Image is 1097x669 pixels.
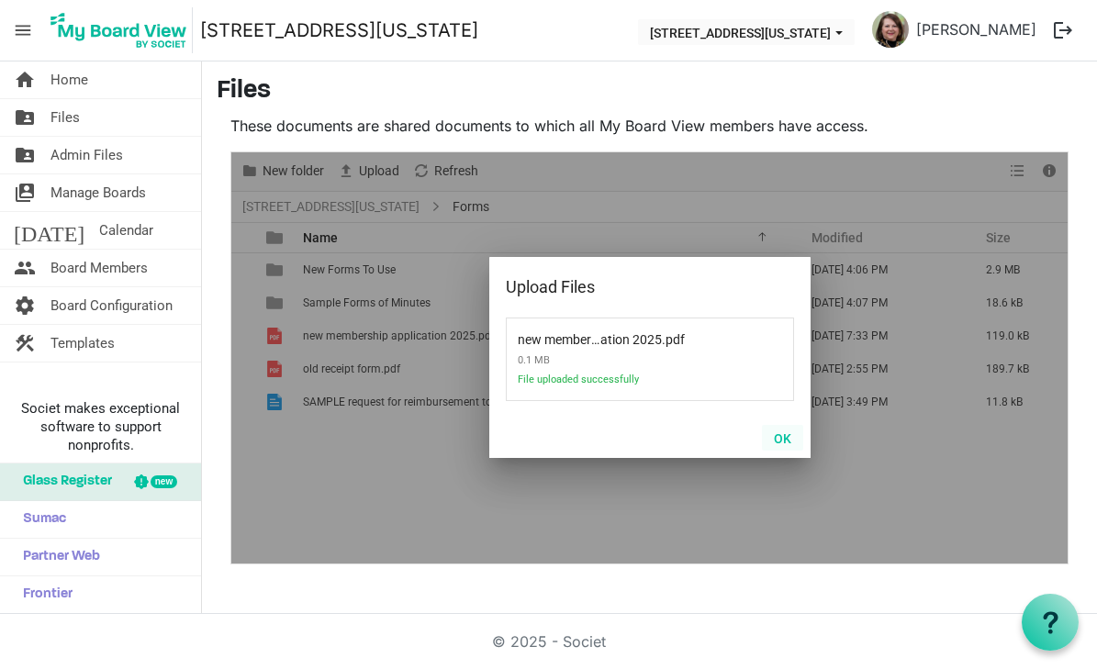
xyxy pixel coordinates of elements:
[14,287,36,324] span: settings
[8,399,193,454] span: Societ makes exceptional software to support nonprofits.
[50,174,146,211] span: Manage Boards
[872,11,909,48] img: J52A0qgz-QnGEDJvxvc7st0NtxDrXCKoDOPQZREw7aFqa1BfgfUuvwQg4bgL-jlo7icgKeV0c70yxLBxNLEp2Q_thumb.png
[14,576,73,613] span: Frontier
[14,539,100,575] span: Partner Web
[638,19,855,45] button: 216 E Washington Blvd dropdownbutton
[14,250,36,286] span: people
[14,137,36,173] span: folder_shared
[518,321,663,347] span: new membership application 2025.pdf
[909,11,1044,48] a: [PERSON_NAME]
[99,212,153,249] span: Calendar
[230,115,1069,137] p: These documents are shared documents to which all My Board View members have access.
[50,325,115,362] span: Templates
[50,61,88,98] span: Home
[1044,11,1082,50] button: logout
[14,463,112,500] span: Glass Register
[50,250,148,286] span: Board Members
[14,325,36,362] span: construction
[6,13,40,48] span: menu
[492,632,606,651] a: © 2025 - Societ
[518,347,711,374] span: 0.1 MB
[14,99,36,136] span: folder_shared
[762,425,803,451] button: OK
[14,174,36,211] span: switch_account
[14,212,84,249] span: [DATE]
[518,374,711,396] span: File uploaded successfully
[14,61,36,98] span: home
[217,76,1082,107] h3: Files
[45,7,193,53] img: My Board View Logo
[151,475,177,488] div: new
[506,273,736,301] div: Upload Files
[45,7,200,53] a: My Board View Logo
[200,12,478,49] a: [STREET_ADDRESS][US_STATE]
[50,137,123,173] span: Admin Files
[50,99,80,136] span: Files
[50,287,173,324] span: Board Configuration
[14,501,66,538] span: Sumac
